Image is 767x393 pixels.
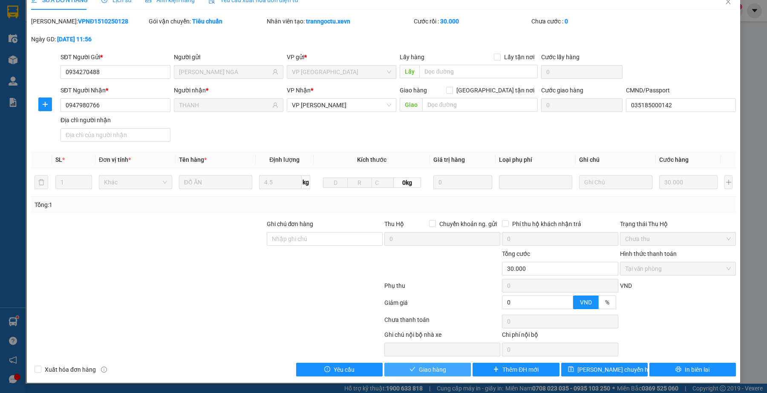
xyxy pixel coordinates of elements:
[55,156,62,163] span: SL
[577,365,658,374] span: [PERSON_NAME] chuyển hoàn
[502,250,530,257] span: Tổng cước
[400,87,427,94] span: Giao hàng
[541,54,580,60] label: Cước lấy hàng
[272,69,278,75] span: user
[626,86,735,95] div: CMND/Passport
[440,18,459,25] b: 30.000
[419,365,446,374] span: Giao hàng
[192,18,222,25] b: Tiêu chuẩn
[149,17,265,26] div: Gói vận chuyển:
[179,156,207,163] span: Tên hàng
[605,299,609,306] span: %
[409,366,415,373] span: check
[620,282,632,289] span: VND
[649,363,736,376] button: printerIn biên lai
[174,52,283,62] div: Người gửi
[292,99,391,112] span: VP Lê Duẩn
[347,178,372,188] input: R
[267,221,314,227] label: Ghi chú đơn hàng
[267,232,383,246] input: Ghi chú đơn hàng
[384,221,404,227] span: Thu Hộ
[502,365,539,374] span: Thêm ĐH mới
[38,98,52,111] button: plus
[306,18,350,25] b: tranngoctu.xevn
[383,315,501,330] div: Chưa thanh toán
[61,128,170,142] input: Địa chỉ của người nhận
[179,67,271,77] input: Tên người gửi
[11,11,53,53] img: logo.jpg
[324,366,330,373] span: exclamation-circle
[541,98,623,112] input: Cước giao hàng
[473,363,559,376] button: plusThêm ĐH mới
[179,175,252,189] input: VD: Bàn, Ghế
[414,17,530,26] div: Cước rồi :
[565,18,568,25] b: 0
[269,156,300,163] span: Định lượng
[419,65,538,78] input: Dọc đường
[659,175,718,189] input: 0
[394,178,421,188] span: 0kg
[35,175,48,189] button: delete
[272,102,278,108] span: user
[625,232,731,245] span: Chưa thu
[625,262,731,275] span: Tại văn phòng
[57,36,92,43] b: [DATE] 11:56
[509,219,585,229] span: Phí thu hộ khách nhận trả
[541,87,583,94] label: Cước giao hàng
[436,219,500,229] span: Chuyển khoản ng. gửi
[400,98,422,112] span: Giao
[179,100,271,110] input: Tên người nhận
[383,281,501,296] div: Phụ thu
[501,52,538,62] span: Lấy tận nơi
[80,32,356,42] li: Hotline: 19001155
[502,330,618,343] div: Chi phí nội bộ
[493,366,499,373] span: plus
[357,156,386,163] span: Kích thước
[433,156,465,163] span: Giá trị hàng
[323,178,348,188] input: D
[267,17,412,26] div: Nhân viên tạo:
[659,156,689,163] span: Cước hàng
[31,17,147,26] div: [PERSON_NAME]:
[101,367,107,373] span: info-circle
[422,98,538,112] input: Dọc đường
[39,101,52,108] span: plus
[11,62,149,76] b: GỬI : VP [PERSON_NAME]
[561,363,648,376] button: save[PERSON_NAME] chuyển hoàn
[31,34,147,44] div: Ngày GD:
[292,66,391,78] span: VP Nam Định
[287,87,311,94] span: VP Nhận
[400,54,424,60] span: Lấy hàng
[685,365,709,374] span: In biên lai
[453,86,538,95] span: [GEOGRAPHIC_DATA] tận nơi
[576,152,656,168] th: Ghi chú
[568,366,574,373] span: save
[61,86,170,95] div: SĐT Người Nhận
[383,298,501,313] div: Giảm giá
[724,175,732,189] button: plus
[61,115,170,125] div: Địa chỉ người nhận
[541,65,623,79] input: Cước lấy hàng
[287,52,396,62] div: VP gửi
[620,219,736,229] div: Trạng thái Thu Hộ
[372,178,394,188] input: C
[433,175,492,189] input: 0
[80,21,356,32] li: Số 10 ngõ 15 Ngọc Hồi, Q.[PERSON_NAME], [GEOGRAPHIC_DATA]
[35,200,296,209] div: Tổng: 1
[78,18,128,25] b: VPNĐ1510250128
[496,152,576,168] th: Loại phụ phí
[41,365,99,374] span: Xuất hóa đơn hàng
[334,365,355,374] span: Yêu cầu
[384,363,471,376] button: checkGiao hàng
[620,250,677,257] label: Hình thức thanh toán
[675,366,681,373] span: printer
[384,330,500,343] div: Ghi chú nội bộ nhà xe
[579,175,652,189] input: Ghi Chú
[174,86,283,95] div: Người nhận
[296,363,383,376] button: exclamation-circleYêu cầu
[302,175,310,189] span: kg
[400,65,419,78] span: Lấy
[580,299,592,306] span: VND
[531,17,647,26] div: Chưa cước :
[99,156,131,163] span: Đơn vị tính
